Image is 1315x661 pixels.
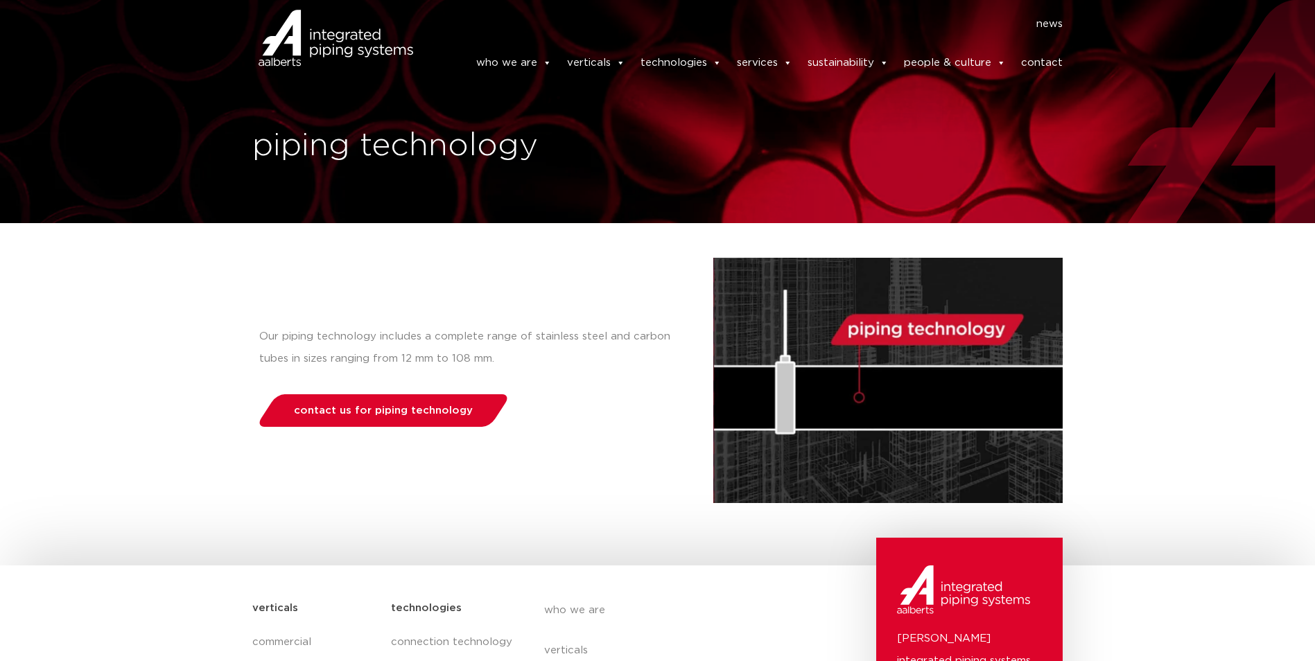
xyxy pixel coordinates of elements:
p: Our piping technology includes a complete range of stainless steel and carbon tubes in sizes rang... [259,326,686,370]
h1: piping technology [252,124,651,168]
a: contact [1021,49,1063,77]
a: services [737,49,792,77]
a: people & culture [904,49,1006,77]
a: who we are [544,590,798,631]
h5: technologies [391,597,462,619]
a: sustainability [808,49,889,77]
a: verticals [567,49,625,77]
a: contact us for piping technology [255,394,511,427]
a: news [1036,13,1063,35]
nav: Menu [434,13,1063,35]
a: who we are [476,49,552,77]
span: contact us for piping technology [294,405,473,416]
h5: verticals [252,597,298,619]
a: technologies [641,49,722,77]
